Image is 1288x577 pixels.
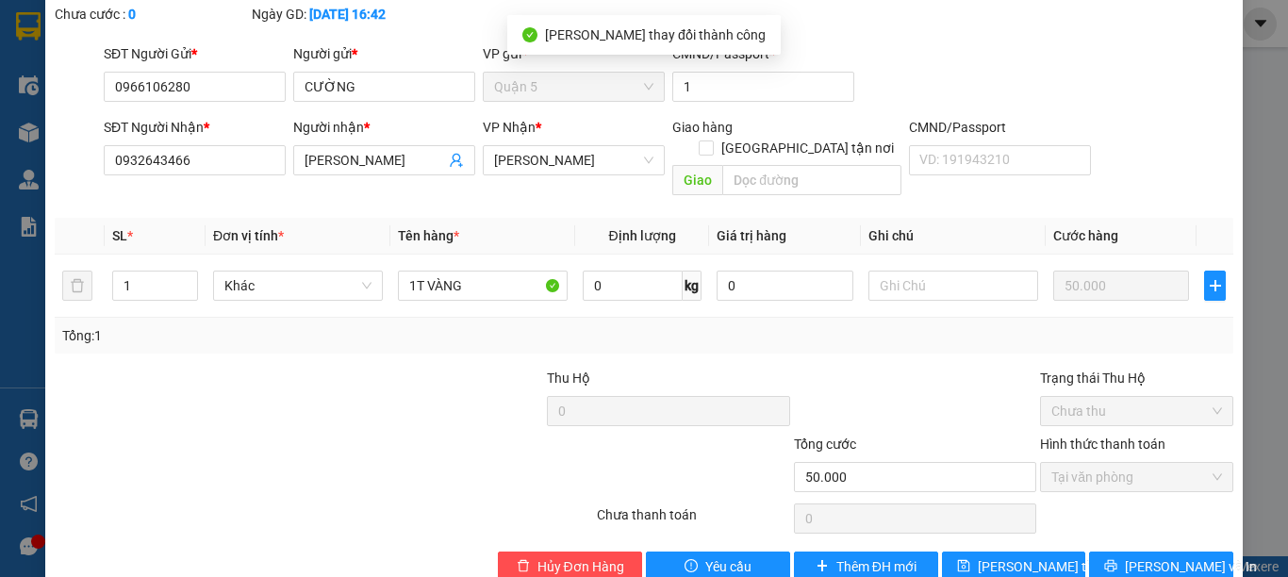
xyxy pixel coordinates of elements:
span: Đơn vị tính [213,228,284,243]
span: kg [683,271,702,301]
b: 0 [128,7,136,22]
span: Giá trị hàng [717,228,786,243]
div: CMND/Passport [909,117,1091,138]
span: Định lượng [608,228,675,243]
div: Tổng: 1 [62,325,499,346]
span: Tên hàng [398,228,459,243]
span: Giao [672,165,722,195]
span: Quận 5 [494,73,653,101]
div: Người nhận [293,117,475,138]
div: Người gửi [293,43,475,64]
span: [PERSON_NAME] thay đổi thành công [545,27,766,42]
input: VD: Bàn, Ghế [398,271,568,301]
span: Chưa thu [1051,397,1222,425]
span: SL [112,228,127,243]
span: delete [517,559,530,574]
span: exclamation-circle [685,559,698,574]
input: Ghi Chú [868,271,1038,301]
div: Chưa cước : [55,4,248,25]
span: Tổng cước [794,437,856,452]
div: Chưa thanh toán [595,504,792,537]
span: VP Nhận [483,120,536,135]
label: Hình thức thanh toán [1040,437,1165,452]
span: Hủy Đơn Hàng [537,556,624,577]
span: user-add [449,153,464,168]
span: [GEOGRAPHIC_DATA] tận nơi [714,138,901,158]
b: [DATE] 16:42 [309,7,386,22]
span: [PERSON_NAME] và In [1125,556,1257,577]
input: 0 [1053,271,1189,301]
span: Lê Hồng Phong [494,146,653,174]
div: Ngày GD: [252,4,445,25]
span: Khác [224,272,372,300]
div: VP gửi [483,43,665,64]
button: plus [1204,271,1226,301]
span: Yêu cầu [705,556,751,577]
span: plus [1205,278,1225,293]
span: Cước hàng [1053,228,1118,243]
span: Thu Hộ [547,371,590,386]
span: check-circle [522,27,537,42]
span: Giao hàng [672,120,733,135]
span: [PERSON_NAME] thay đổi [978,556,1129,577]
div: Trạng thái Thu Hộ [1040,368,1233,388]
div: SĐT Người Nhận [104,117,286,138]
span: plus [816,559,829,574]
th: Ghi chú [861,218,1046,255]
span: Tại văn phòng [1051,463,1222,491]
button: delete [62,271,92,301]
span: Thêm ĐH mới [836,556,916,577]
span: save [957,559,970,574]
div: SĐT Người Gửi [104,43,286,64]
input: Dọc đường [722,165,901,195]
span: printer [1104,559,1117,574]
